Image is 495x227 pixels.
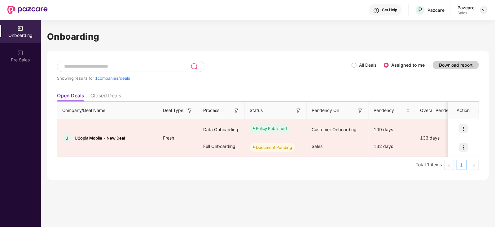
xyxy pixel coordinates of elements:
span: Fresh [158,135,179,140]
div: Document Pending [256,144,292,150]
div: 133 days [415,135,468,141]
img: icon [459,143,468,152]
span: U2opia Mobile - New Deal [75,136,125,140]
div: U [62,133,72,143]
div: 109 days [369,121,415,138]
li: 1 [457,160,467,170]
span: Customer Onboarding [312,127,357,132]
span: Pendency On [312,107,339,114]
div: Full Onboarding [198,138,245,155]
img: svg+xml;base64,PHN2ZyBpZD0iSGVscC0zMngzMiIgeG1sbnM9Imh0dHA6Ly93d3cudzMub3JnLzIwMDAvc3ZnIiB3aWR0aD... [373,7,379,14]
label: All Deals [359,62,376,68]
li: Previous Page [444,160,454,170]
label: Assigned to me [391,62,425,68]
div: Data Onboarding [198,121,245,138]
div: Pazcare [458,5,475,11]
div: Policy Published [256,125,287,131]
li: Closed Deals [90,92,121,101]
span: 1 companies/deals [95,76,130,81]
img: svg+xml;base64,PHN2ZyB3aWR0aD0iMTYiIGhlaWdodD0iMTYiIHZpZXdCb3g9IjAgMCAxNiAxNiIgZmlsbD0ibm9uZSIgeG... [187,108,193,114]
img: svg+xml;base64,PHN2ZyBpZD0iRHJvcGRvd24tMzJ4MzIiIHhtbG5zPSJodHRwOi8vd3d3LnczLm9yZy8yMDAwL3N2ZyIgd2... [481,7,486,12]
div: 132 days [369,138,415,155]
li: Total 1 items [416,160,442,170]
img: svg+xml;base64,PHN2ZyB3aWR0aD0iMjAiIGhlaWdodD0iMjAiIHZpZXdCb3g9IjAgMCAyMCAyMCIgZmlsbD0ibm9uZSIgeG... [17,50,24,56]
th: Overall Pendency [415,102,468,119]
li: Next Page [469,160,479,170]
a: 1 [457,160,466,170]
th: Action [448,102,479,119]
div: Pazcare [427,7,445,13]
li: Open Deals [57,92,84,101]
th: Company/Deal Name [57,102,158,119]
button: right [469,160,479,170]
th: Pendency [369,102,415,119]
div: Showing results for [57,76,352,81]
span: Deal Type [163,107,183,114]
h1: Onboarding [47,30,489,43]
button: left [444,160,454,170]
img: svg+xml;base64,PHN2ZyB3aWR0aD0iMTYiIGhlaWdodD0iMTYiIHZpZXdCb3g9IjAgMCAxNiAxNiIgZmlsbD0ibm9uZSIgeG... [295,108,301,114]
span: left [447,163,451,167]
span: right [472,163,476,167]
span: Sales [312,144,322,149]
button: Download report [433,61,479,69]
img: svg+xml;base64,PHN2ZyB3aWR0aD0iMjAiIGhlaWdodD0iMjAiIHZpZXdCb3g9IjAgMCAyMCAyMCIgZmlsbD0ibm9uZSIgeG... [17,25,24,32]
span: Pendency [374,107,405,114]
div: Sales [458,11,475,16]
img: svg+xml;base64,PHN2ZyB3aWR0aD0iMTYiIGhlaWdodD0iMTYiIHZpZXdCb3g9IjAgMCAxNiAxNiIgZmlsbD0ibm9uZSIgeG... [233,108,239,114]
img: New Pazcare Logo [7,6,48,14]
span: P [418,6,422,14]
img: svg+xml;base64,PHN2ZyB3aWR0aD0iMjQiIGhlaWdodD0iMjUiIHZpZXdCb3g9IjAgMCAyNCAyNSIgZmlsbD0ibm9uZSIgeG... [191,63,198,70]
img: icon [459,124,468,133]
span: Process [203,107,219,114]
img: svg+xml;base64,PHN2ZyB3aWR0aD0iMTYiIGhlaWdodD0iMTYiIHZpZXdCb3g9IjAgMCAxNiAxNiIgZmlsbD0ibm9uZSIgeG... [357,108,363,114]
div: Get Help [382,7,397,12]
span: Status [250,107,263,114]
